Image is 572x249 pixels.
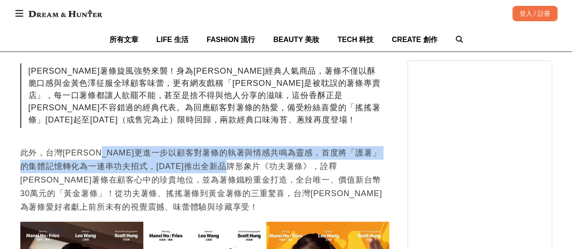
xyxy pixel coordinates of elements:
[273,36,319,43] span: BEAUTY 美妝
[20,63,389,128] div: [PERSON_NAME]薯條旋風強勢來襲！身為[PERSON_NAME]經典人氣商品，薯條不僅以酥脆口感與金黃色澤征服全球顧客味蕾，更有網友戲稱「[PERSON_NAME]是被耽誤的薯條專賣店...
[109,36,138,43] span: 所有文章
[156,36,189,43] span: LIFE 生活
[337,36,373,43] span: TECH 科技
[156,28,189,52] a: LIFE 生活
[207,28,255,52] a: FASHION 流行
[512,6,558,21] div: 登入 / 註冊
[392,28,437,52] a: CREATE 創作
[207,36,255,43] span: FASHION 流行
[24,5,107,22] img: Dream & Hunter
[273,28,319,52] a: BEAUTY 美妝
[20,146,389,214] p: 此外，台灣[PERSON_NAME]更進一步以顧客對薯條的執著與情感共鳴為靈感，首度將「護薯」的集體記憶轉化為一連串功夫招式，[DATE]推出全新品牌形象片《功夫薯條》，詮釋[PERSON_NA...
[392,36,437,43] span: CREATE 創作
[337,28,373,52] a: TECH 科技
[109,28,138,52] a: 所有文章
